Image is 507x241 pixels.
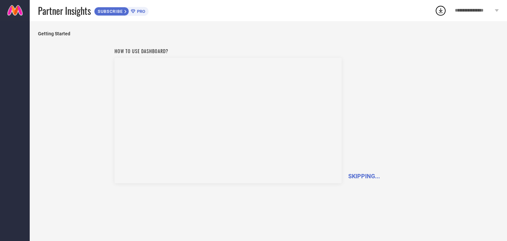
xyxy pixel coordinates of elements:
span: Getting Started [38,31,499,36]
span: SUBSCRIBE [94,9,124,14]
span: PRO [135,9,145,14]
h1: How to use dashboard? [115,48,342,54]
div: Open download list [435,5,447,17]
span: SKIPPING... [348,173,380,180]
a: SUBSCRIBEPRO [94,5,149,16]
span: Partner Insights [38,4,91,17]
iframe: Workspace Section [115,58,342,183]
